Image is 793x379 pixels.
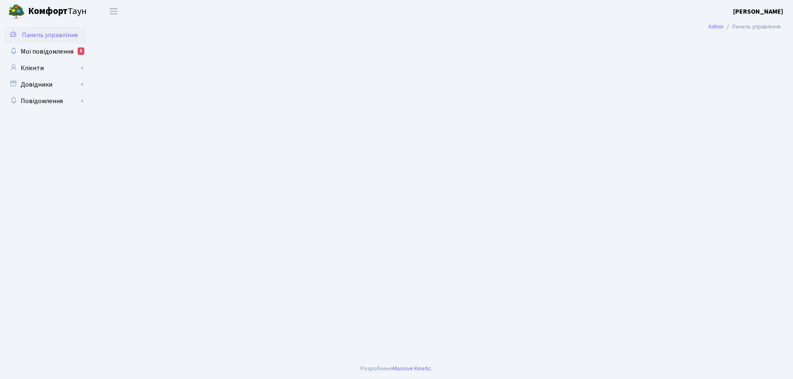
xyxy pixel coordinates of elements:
[724,22,781,31] li: Панель управління
[361,364,432,373] div: Розроблено .
[103,5,124,18] button: Переключити навігацію
[4,27,87,43] a: Панель управління
[4,43,87,60] a: Мої повідомлення5
[733,7,783,16] b: [PERSON_NAME]
[28,5,87,19] span: Таун
[4,76,87,93] a: Довідники
[696,18,793,35] nav: breadcrumb
[78,47,84,55] div: 5
[708,22,724,31] a: Admin
[733,7,783,16] a: [PERSON_NAME]
[4,60,87,76] a: Клієнти
[22,31,78,40] span: Панель управління
[21,47,74,56] span: Мої повідомлення
[393,364,431,373] a: Massive Kinetic
[4,93,87,109] a: Повідомлення
[28,5,68,18] b: Комфорт
[8,3,25,20] img: logo.png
